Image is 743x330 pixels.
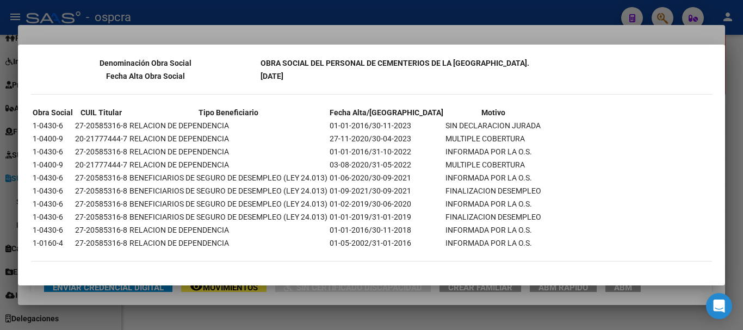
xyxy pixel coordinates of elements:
th: Fecha Alta Obra Social [32,70,259,82]
td: 1-0430-6 [32,224,73,236]
td: 01-01-2016/31-10-2022 [329,146,444,158]
td: INFORMADA POR LA O.S. [445,237,542,249]
td: RELACION DE DEPENDENCIA [129,120,328,132]
td: RELACION DE DEPENDENCIA [129,224,328,236]
td: 27-20585316-8 [75,198,128,210]
th: Motivo [445,107,542,119]
td: BENEFICIARIOS DE SEGURO DE DESEMPLEO (LEY 24.013) [129,172,328,184]
td: 27-20585316-8 [75,185,128,197]
td: RELACION DE DEPENDENCIA [129,146,328,158]
td: 01-02-2019/30-06-2020 [329,198,444,210]
td: 01-09-2021/30-09-2021 [329,185,444,197]
td: INFORMADA POR LA O.S. [445,198,542,210]
td: 03-08-2020/31-05-2022 [329,159,444,171]
td: MULTIPLE COBERTURA [445,133,542,145]
td: 1-0430-6 [32,146,73,158]
td: 01-05-2002/31-01-2016 [329,237,444,249]
th: CUIL Titular [75,107,128,119]
td: INFORMADA POR LA O.S. [445,224,542,236]
td: 27-20585316-8 [75,120,128,132]
td: 1-0430-6 [32,120,73,132]
td: 1-0430-6 [32,198,73,210]
td: 1-0430-6 [32,211,73,223]
div: Open Intercom Messenger [706,293,732,319]
td: FINALIZACION DESEMPLEO [445,185,542,197]
td: BENEFICIARIOS DE SEGURO DE DESEMPLEO (LEY 24.013) [129,211,328,223]
td: 20-21777444-7 [75,159,128,171]
td: BENEFICIARIOS DE SEGURO DE DESEMPLEO (LEY 24.013) [129,185,328,197]
td: RELACION DE DEPENDENCIA [129,237,328,249]
td: BENEFICIARIOS DE SEGURO DE DESEMPLEO (LEY 24.013) [129,198,328,210]
td: RELACION DE DEPENDENCIA [129,133,328,145]
td: 20-21777444-7 [75,133,128,145]
td: 27-20585316-8 [75,237,128,249]
th: Obra Social [32,107,73,119]
td: 27-20585316-8 [75,146,128,158]
th: Denominación Obra Social [32,57,259,69]
td: 27-20585316-8 [75,224,128,236]
td: 27-11-2020/30-04-2023 [329,133,444,145]
b: [DATE] [261,72,283,80]
td: SIN DECLARACION JURADA [445,120,542,132]
td: 01-01-2016/30-11-2023 [329,120,444,132]
th: Fecha Alta/[GEOGRAPHIC_DATA] [329,107,444,119]
td: 1-0160-4 [32,237,73,249]
td: FINALIZACION DESEMPLEO [445,211,542,223]
td: 27-20585316-8 [75,172,128,184]
td: 01-01-2019/31-01-2019 [329,211,444,223]
td: RELACION DE DEPENDENCIA [129,159,328,171]
td: INFORMADA POR LA O.S. [445,146,542,158]
td: MULTIPLE COBERTURA [445,159,542,171]
td: 01-01-2016/30-11-2018 [329,224,444,236]
td: INFORMADA POR LA O.S. [445,172,542,184]
td: 01-06-2020/30-09-2021 [329,172,444,184]
td: 27-20585316-8 [75,211,128,223]
td: 1-0430-6 [32,185,73,197]
td: 1-0400-9 [32,159,73,171]
b: OBRA SOCIAL DEL PERSONAL DE CEMENTERIOS DE LA [GEOGRAPHIC_DATA]. [261,59,529,67]
td: 1-0400-9 [32,133,73,145]
th: Tipo Beneficiario [129,107,328,119]
td: 1-0430-6 [32,172,73,184]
